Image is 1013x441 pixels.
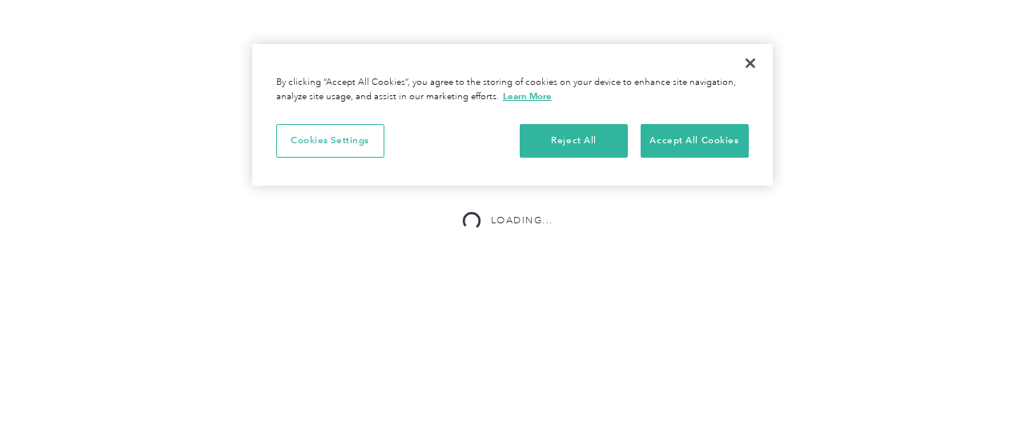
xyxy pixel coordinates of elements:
[276,76,749,104] div: By clicking “Accept All Cookies”, you agree to the storing of cookies on your device to enhance s...
[252,44,773,186] div: Privacy
[276,124,384,158] button: Cookies Settings
[520,124,628,158] button: Reject All
[252,44,773,186] div: Cookie banner
[503,90,552,102] a: More information about your privacy, opens in a new tab
[733,46,768,81] button: Close
[641,124,749,158] button: Accept All Cookies
[491,213,553,229] div: Loading...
